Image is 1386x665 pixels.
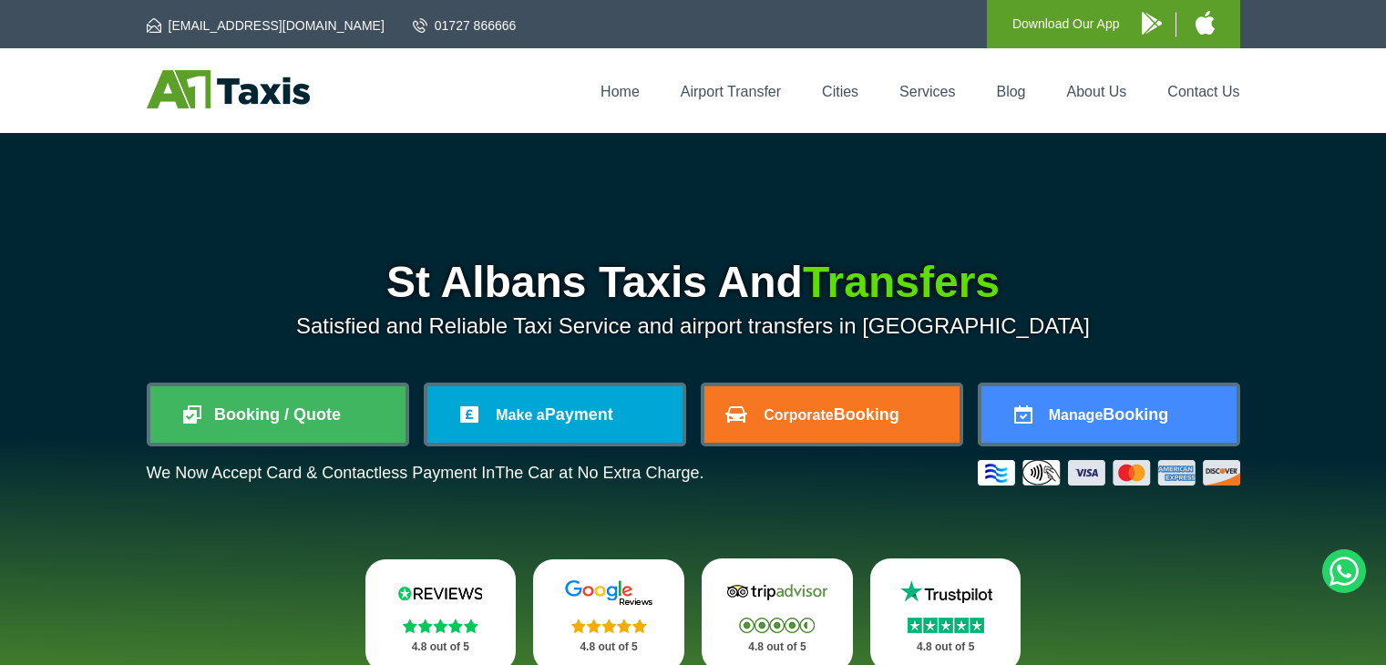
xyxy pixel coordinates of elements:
[147,313,1240,339] p: Satisfied and Reliable Taxi Service and airport transfers in [GEOGRAPHIC_DATA]
[147,464,704,483] p: We Now Accept Card & Contactless Payment In
[1196,11,1215,35] img: A1 Taxis iPhone App
[496,407,544,423] span: Make a
[1142,12,1162,35] img: A1 Taxis Android App
[1012,13,1120,36] p: Download Our App
[704,386,960,443] a: CorporateBooking
[764,407,833,423] span: Corporate
[601,84,640,99] a: Home
[723,578,832,606] img: Tripadvisor
[978,460,1240,486] img: Credit And Debit Cards
[147,261,1240,304] h1: St Albans Taxis And
[1049,407,1104,423] span: Manage
[385,636,497,659] p: 4.8 out of 5
[571,619,647,633] img: Stars
[803,258,1000,306] span: Transfers
[403,619,478,633] img: Stars
[413,16,517,35] a: 01727 866666
[739,618,815,633] img: Stars
[553,636,664,659] p: 4.8 out of 5
[554,579,663,607] img: Google
[427,386,683,443] a: Make aPayment
[981,386,1237,443] a: ManageBooking
[147,70,310,108] img: A1 Taxis St Albans LTD
[1167,84,1239,99] a: Contact Us
[147,16,385,35] a: [EMAIL_ADDRESS][DOMAIN_NAME]
[385,579,495,607] img: Reviews.io
[150,386,406,443] a: Booking / Quote
[495,464,703,482] span: The Car at No Extra Charge.
[681,84,781,99] a: Airport Transfer
[822,84,858,99] a: Cities
[1067,84,1127,99] a: About Us
[899,84,955,99] a: Services
[891,578,1001,606] img: Trustpilot
[996,84,1025,99] a: Blog
[908,618,984,633] img: Stars
[722,636,833,659] p: 4.8 out of 5
[890,636,1001,659] p: 4.8 out of 5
